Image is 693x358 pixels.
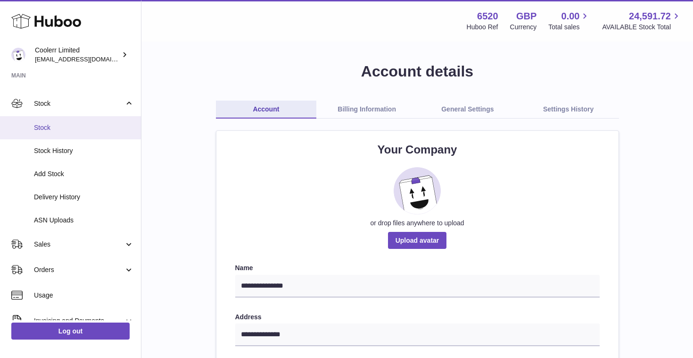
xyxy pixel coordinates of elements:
img: alasdair.heath@coolerr.co [11,48,25,62]
span: Total sales [548,23,590,32]
label: Address [235,313,600,322]
a: Account [216,101,317,119]
div: Huboo Ref [467,23,498,32]
span: 24,591.72 [629,10,671,23]
a: 0.00 Total sales [548,10,590,32]
div: Coolerr Limited [35,46,120,64]
span: Stock [34,99,124,108]
a: Log out [11,323,130,340]
span: Sales [34,240,124,249]
a: General Settings [417,101,518,119]
strong: GBP [516,10,536,23]
div: Currency [510,23,537,32]
span: 0.00 [561,10,580,23]
span: Invoicing and Payments [34,316,124,325]
a: 24,591.72 AVAILABLE Stock Total [602,10,682,32]
span: Upload avatar [388,232,447,249]
span: ASN Uploads [34,216,134,225]
a: Billing Information [316,101,417,119]
span: Stock History [34,146,134,155]
img: placeholder_image.svg [394,167,441,214]
span: Usage [34,291,134,300]
div: or drop files anywhere to upload [235,219,600,228]
a: Settings History [518,101,619,119]
span: Add Stock [34,170,134,179]
span: [EMAIL_ADDRESS][DOMAIN_NAME] [35,55,139,63]
span: Stock [34,123,134,132]
span: Orders [34,265,124,274]
h2: Your Company [235,142,600,157]
span: Delivery History [34,193,134,202]
strong: 6520 [477,10,498,23]
span: AVAILABLE Stock Total [602,23,682,32]
h1: Account details [157,61,678,82]
label: Name [235,264,600,273]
